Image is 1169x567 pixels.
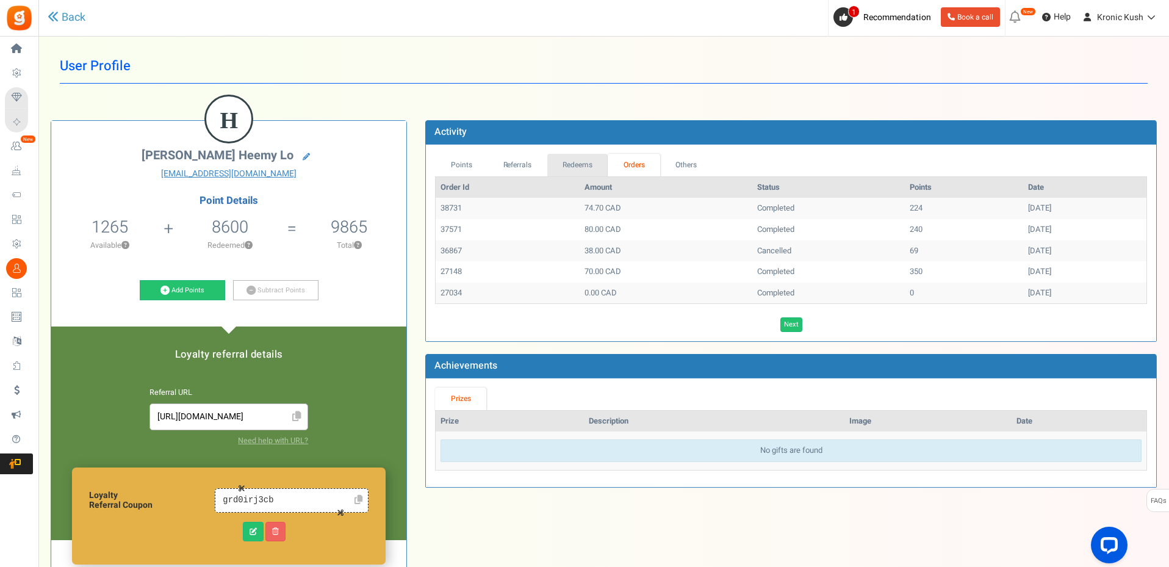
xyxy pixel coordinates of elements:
td: 224 [905,198,1023,219]
a: 1 Recommendation [833,7,936,27]
figcaption: H [206,96,251,144]
a: Next [780,317,802,332]
h5: Loyalty referral details [63,349,394,360]
b: Achievements [434,358,497,373]
div: [DATE] [1028,245,1142,257]
p: Redeemed [174,240,286,251]
span: [PERSON_NAME] Heemy Lo [142,146,293,164]
th: Date [1012,411,1146,432]
img: Gratisfaction [5,4,33,32]
div: [DATE] [1028,224,1142,236]
th: Status [752,177,905,198]
a: Click to Copy [350,491,367,510]
th: Image [844,411,1012,432]
a: Book a call [941,7,1000,27]
a: Help [1037,7,1076,27]
div: [DATE] [1028,203,1142,214]
div: [DATE] [1028,266,1142,278]
td: 69 [905,240,1023,262]
a: [EMAIL_ADDRESS][DOMAIN_NAME] [60,168,397,180]
td: 0.00 CAD [580,283,753,304]
td: Completed [752,283,905,304]
td: Completed [752,219,905,240]
th: Date [1023,177,1146,198]
h1: User Profile [60,49,1148,84]
h6: Loyalty Referral Coupon [89,491,215,510]
span: FAQs [1150,489,1167,513]
span: Click to Copy [287,406,306,428]
a: Orders [608,154,660,176]
div: [DATE] [1028,287,1142,299]
a: Redeems [547,154,608,176]
p: Available [57,240,162,251]
span: 1265 [92,215,128,239]
h5: 8600 [212,218,248,236]
a: Add Points [140,280,225,301]
th: Amount [580,177,753,198]
td: 36867 [436,240,579,262]
td: 240 [905,219,1023,240]
em: New [1020,7,1036,16]
div: No gifts are found [441,439,1142,462]
p: Total [298,240,400,251]
td: 350 [905,261,1023,283]
td: 38.00 CAD [580,240,753,262]
a: Subtract Points [233,280,318,301]
a: Need help with URL? [238,435,308,446]
span: Recommendation [863,11,931,24]
button: ? [121,242,129,250]
b: Activity [434,125,467,139]
a: Prizes [435,388,486,410]
td: 70.00 CAD [580,261,753,283]
a: Referrals [487,154,547,176]
td: 0 [905,283,1023,304]
th: Prize [436,411,583,432]
button: ? [354,242,362,250]
span: Help [1051,11,1071,23]
a: Others [660,154,713,176]
th: Order Id [436,177,579,198]
th: Description [584,411,844,432]
a: New [5,136,33,157]
button: ? [245,242,253,250]
td: 74.70 CAD [580,198,753,219]
h4: Point Details [51,195,406,206]
h6: Referral URL [149,389,308,397]
td: 27148 [436,261,579,283]
td: 38731 [436,198,579,219]
span: Kronic Kush [1097,11,1143,24]
td: Completed [752,261,905,283]
h5: 9865 [331,218,367,236]
td: Completed [752,198,905,219]
td: 80.00 CAD [580,219,753,240]
td: 27034 [436,283,579,304]
a: Points [435,154,487,176]
th: Points [905,177,1023,198]
td: 37571 [436,219,579,240]
td: Cancelled [752,240,905,262]
span: 1 [848,5,860,18]
em: New [20,135,36,143]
